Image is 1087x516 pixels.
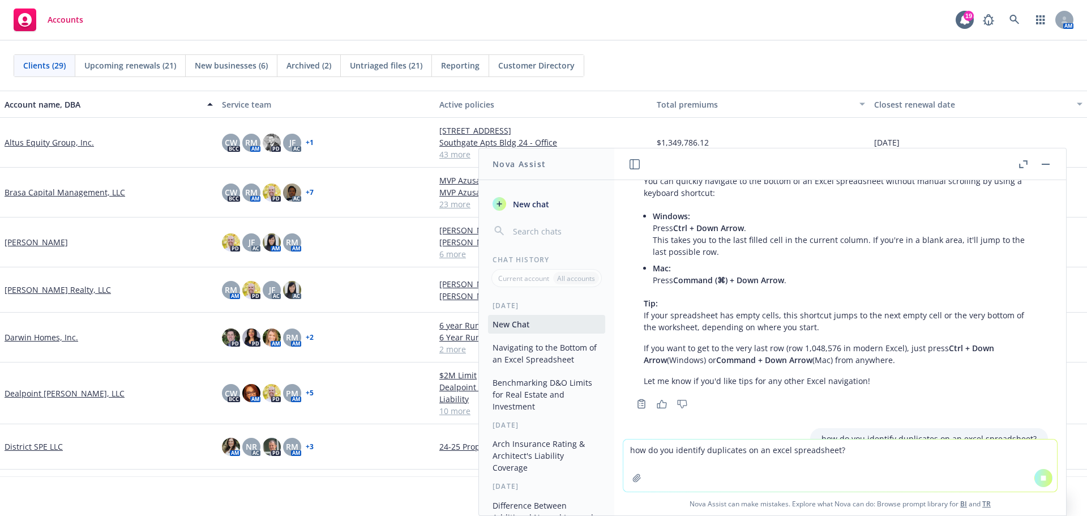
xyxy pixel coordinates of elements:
[1003,8,1026,31] a: Search
[644,297,1037,333] p: If your spreadsheet has empty cells, this shortcut jumps to the next empty cell or the very botto...
[286,387,298,399] span: PM
[636,399,647,409] svg: Copy to clipboard
[225,186,237,198] span: CW
[439,369,648,381] a: $2M Limit
[225,387,237,399] span: CW
[439,186,648,198] a: MVP Azusa Foothill LLC
[644,298,658,309] span: Tip:
[557,274,595,283] p: All accounts
[653,263,671,274] span: Mac:
[821,433,1037,445] p: how do you identify duplicates on an excel spreadsheet?
[286,441,298,453] span: RM
[498,274,549,283] p: Current account
[488,434,605,477] button: Arch Insurance Rating & Architect's Liability Coverage
[195,59,268,71] span: New businesses (6)
[439,278,648,290] a: [PERSON_NAME] Realty, LLC - Commercial Property
[874,137,900,148] span: [DATE]
[217,91,435,118] button: Service team
[673,275,784,285] span: Command (⌘) + Down Arrow
[263,233,281,251] img: photo
[263,438,281,456] img: photo
[242,329,260,347] img: photo
[439,137,648,148] a: Southgate Apts Bldg 24 - Office
[5,331,78,343] a: Darwin Homes, Inc.
[245,186,258,198] span: RM
[5,99,200,110] div: Account name, DBA
[439,405,648,417] a: 10 more
[441,59,480,71] span: Reporting
[222,438,240,456] img: photo
[874,99,1070,110] div: Closest renewal date
[716,355,812,365] span: Command + Down Arrow
[306,139,314,146] a: + 1
[306,390,314,396] a: + 5
[245,137,258,148] span: RM
[5,387,125,399] a: Dealpoint [PERSON_NAME], LLC
[977,8,1000,31] a: Report a Bug
[511,198,549,210] span: New chat
[488,373,605,416] button: Benchmarking D&O Limits for Real Estate and Investment
[225,284,237,296] span: RM
[283,184,301,202] img: photo
[263,134,281,152] img: photo
[9,4,88,36] a: Accounts
[652,91,870,118] button: Total premiums
[263,329,281,347] img: photo
[439,331,648,343] a: 6 Year Run Off
[488,338,605,369] button: Navigating to the Bottom of an Excel Spreadsheet
[960,499,967,509] a: BI
[246,441,257,453] span: NR
[350,59,422,71] span: Untriaged files (21)
[653,210,1037,258] p: Press . This takes you to the last filled cell in the current column. If you're in a blank area, ...
[439,174,648,186] a: MVP Azusa Foothill LLC | Excess $1M x $5M
[439,248,648,260] a: 6 more
[306,334,314,341] a: + 2
[439,343,648,355] a: 2 more
[493,158,546,170] h1: Nova Assist
[673,223,744,233] span: Ctrl + Down Arrow
[479,481,614,491] div: [DATE]
[439,99,648,110] div: Active policies
[439,236,648,248] a: [PERSON_NAME] - Commercial Package
[657,99,853,110] div: Total premiums
[5,137,94,148] a: Altus Equity Group, Inc.
[5,236,68,248] a: [PERSON_NAME]
[435,91,652,118] button: Active policies
[439,125,648,137] a: [STREET_ADDRESS]
[249,236,255,248] span: JF
[439,381,648,405] a: Dealpoint [PERSON_NAME], LLC - General Partnership Liability
[644,375,1037,387] p: Let me know if you'd like tips for any other Excel navigation!
[289,137,296,148] span: JF
[269,284,275,296] span: JF
[5,284,111,296] a: [PERSON_NAME] Realty, LLC
[283,281,301,299] img: photo
[222,99,430,110] div: Service team
[870,91,1087,118] button: Closest renewal date
[488,315,605,334] button: New Chat
[286,331,298,343] span: RM
[263,384,281,402] img: photo
[619,492,1062,515] span: Nova Assist can make mistakes. Explore what Nova can do: Browse prompt library for and
[511,223,601,239] input: Search chats
[439,224,648,236] a: [PERSON_NAME] - Commercial Umbrella
[479,255,614,265] div: Chat History
[644,342,1037,366] p: If you want to get to the very last row (row 1,048,576 in modern Excel), just press (Windows) or ...
[225,137,237,148] span: CW
[439,198,648,210] a: 23 more
[653,211,690,221] span: Windows:
[5,186,125,198] a: Brasa Capital Management, LLC
[653,262,1037,286] p: Press .
[286,59,331,71] span: Archived (2)
[439,290,648,302] a: [PERSON_NAME] Realty, LLC - General Liability
[306,443,314,450] a: + 3
[439,441,648,453] a: 24-25 Property & GL (District SPE LLC)
[644,175,1037,199] p: You can quickly navigate to the bottom of an Excel spreadsheet without manual scrolling by using ...
[479,420,614,430] div: [DATE]
[439,148,648,160] a: 43 more
[222,329,240,347] img: photo
[5,441,63,453] a: District SPE LLC
[84,59,176,71] span: Upcoming renewals (21)
[439,319,648,331] a: 6 year Run Off
[982,499,991,509] a: TR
